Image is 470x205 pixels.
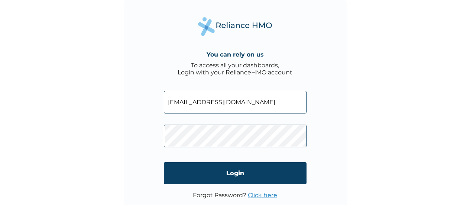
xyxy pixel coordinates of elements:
p: Forgot Password? [193,192,277,199]
img: Reliance Health's Logo [198,17,272,36]
div: To access all your dashboards, Login with your RelianceHMO account [178,62,292,76]
a: Click here [248,192,277,199]
input: Login [164,162,307,184]
input: Email address or HMO ID [164,91,307,113]
h4: You can rely on us [207,51,264,58]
